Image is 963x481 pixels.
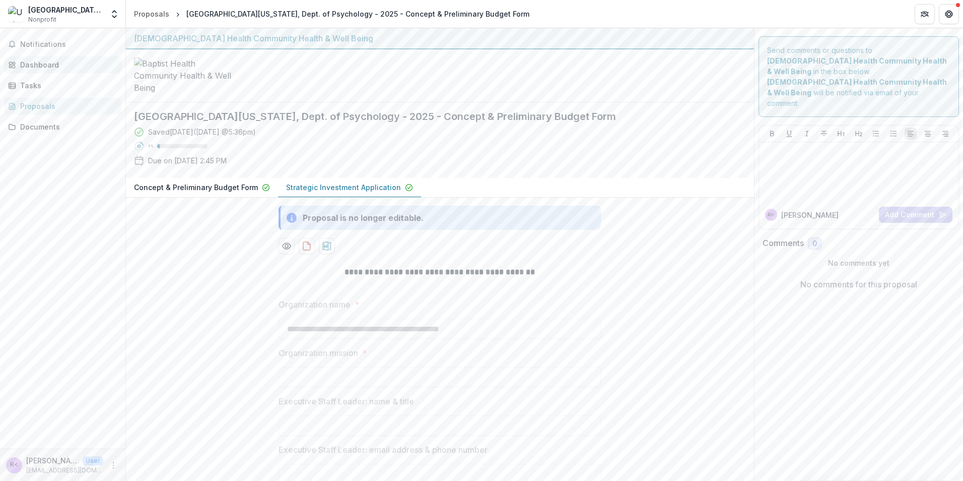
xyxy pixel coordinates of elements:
[107,4,121,24] button: Open entity switcher
[20,59,113,70] div: Dashboard
[766,128,778,140] button: Bold
[134,110,730,123] h2: [GEOGRAPHIC_DATA][US_STATE], Dept. of Psychology - 2025 - Concept & Preliminary Budget Form
[767,78,947,97] strong: [DEMOGRAPHIC_DATA] Health Community Health & Well Being
[783,128,795,140] button: Underline
[20,101,113,111] div: Proposals
[905,128,917,140] button: Align Left
[835,128,847,140] button: Heading 1
[134,9,169,19] div: Proposals
[781,210,839,220] p: [PERSON_NAME]
[939,4,959,24] button: Get Help
[759,36,959,117] div: Send comments or questions to in the box below. will be notified via email of your comment.
[134,32,746,44] div: [DEMOGRAPHIC_DATA] Health Community Health & Well Being
[4,77,121,94] a: Tasks
[130,7,173,21] a: Proposals
[134,182,258,193] p: Concept & Preliminary Budget Form
[148,143,153,150] p: 5 %
[818,128,830,140] button: Strike
[303,212,424,224] div: Proposal is no longer editable.
[768,212,774,217] div: Rui Zou <rzou@ufl.edu>
[870,128,882,140] button: Bullet List
[279,395,414,407] p: Executive Staff Leader: name & title
[4,56,121,73] a: Dashboard
[812,239,817,248] span: 0
[4,36,121,52] button: Notifications
[853,128,865,140] button: Heading 2
[107,459,119,471] button: More
[26,455,79,466] p: [PERSON_NAME] <[EMAIL_ADDRESS][DOMAIN_NAME]>
[10,462,18,468] div: Rui Zou <rzou@ufl.edu>
[800,278,917,290] p: No comments for this proposal
[922,128,934,140] button: Align Center
[130,7,533,21] nav: breadcrumb
[319,238,335,254] button: download-proposal
[186,9,529,19] div: [GEOGRAPHIC_DATA][US_STATE], Dept. of Psychology - 2025 - Concept & Preliminary Budget Form
[28,15,56,24] span: Nonprofit
[279,347,358,359] p: Organization mission
[26,466,103,475] p: [EMAIL_ADDRESS][DOMAIN_NAME]
[286,182,401,193] p: Strategic Investment Application
[4,98,121,114] a: Proposals
[887,128,900,140] button: Ordered List
[20,80,113,91] div: Tasks
[4,118,121,135] a: Documents
[879,207,952,223] button: Add Comment
[20,40,117,49] span: Notifications
[763,258,955,268] p: No comments yet
[763,238,804,248] h2: Comments
[939,128,951,140] button: Align Right
[767,56,947,76] strong: [DEMOGRAPHIC_DATA] Health Community Health & Well Being
[299,238,315,254] button: download-proposal
[915,4,935,24] button: Partners
[134,57,235,94] img: Baptist Health Community Health & Well Being
[83,456,103,465] p: User
[20,122,113,132] div: Documents
[279,238,295,254] button: Preview 4d712717-abff-4f35-85a2-fc85d5bc9291-1.pdf
[279,444,488,456] p: Executive Staff Leader: email address & phone number
[148,127,256,137] div: Saved [DATE] ( [DATE] @ 5:36pm )
[801,128,813,140] button: Italicize
[8,6,24,22] img: University of Florida, Dept. of Health Disparities
[28,5,103,15] div: [GEOGRAPHIC_DATA][US_STATE], Dept. of Health Disparities
[148,155,227,166] p: Due on [DATE] 2:45 PM
[279,298,351,311] p: Organization name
